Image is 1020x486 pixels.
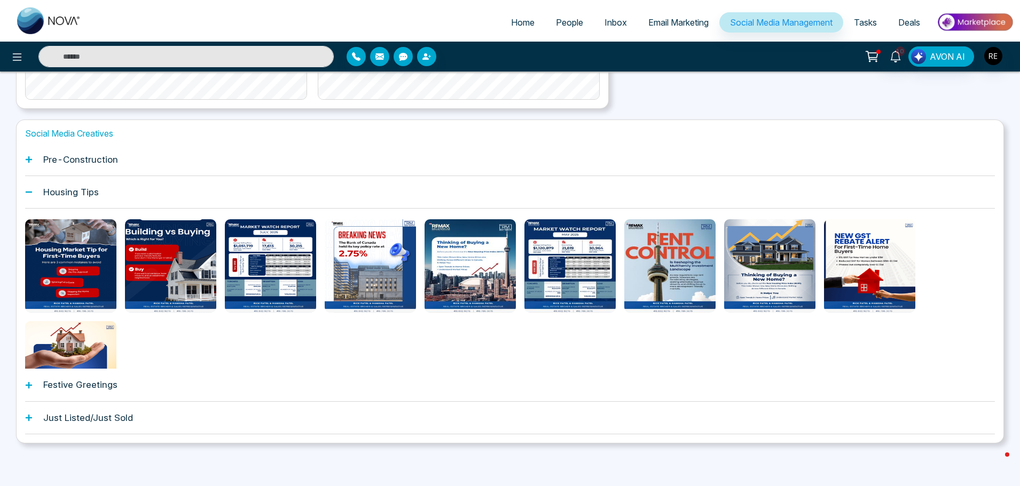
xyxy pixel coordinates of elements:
h1: Just Listed/Just Sold [43,412,133,423]
img: Lead Flow [911,49,926,64]
span: Tasks [854,17,877,28]
a: Social Media Management [719,12,843,33]
span: Inbox [605,17,627,28]
img: Market-place.gif [936,10,1014,34]
span: Social Media Management [730,17,833,28]
a: Deals [888,12,931,33]
a: People [545,12,594,33]
span: Email Marketing [648,17,709,28]
a: 10 [883,46,908,65]
span: Home [511,17,535,28]
a: Email Marketing [638,12,719,33]
h1: Pre-Construction [43,154,118,165]
img: User Avatar [984,47,1002,65]
button: AVON AI [908,46,974,67]
a: Home [500,12,545,33]
img: Nova CRM Logo [17,7,81,34]
h1: Housing Tips [43,187,99,197]
span: People [556,17,583,28]
iframe: Intercom live chat [984,450,1009,475]
span: 10 [896,46,905,56]
span: Deals [898,17,920,28]
span: AVON AI [930,50,965,63]
h1: Social Media Creatives [25,129,995,139]
a: Inbox [594,12,638,33]
a: Tasks [843,12,888,33]
h1: Festive Greetings [43,379,117,390]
